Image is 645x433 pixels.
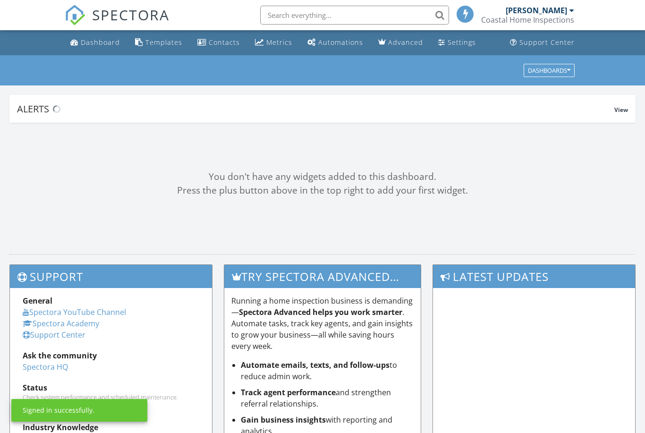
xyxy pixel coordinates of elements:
[23,296,52,306] strong: General
[260,6,449,25] input: Search everything...
[251,34,296,51] a: Metrics
[17,102,614,115] div: Alerts
[241,415,326,425] strong: Gain business insights
[528,67,570,74] div: Dashboards
[519,38,575,47] div: Support Center
[304,34,367,51] a: Automations (Basic)
[23,362,68,372] a: Spectora HQ
[241,360,390,370] strong: Automate emails, texts, and follow-ups
[506,34,578,51] a: Support Center
[224,265,421,288] h3: Try spectora advanced [DATE]
[434,34,480,51] a: Settings
[81,38,120,47] div: Dashboard
[23,330,85,340] a: Support Center
[239,307,402,317] strong: Spectora Advanced helps you work smarter
[65,5,85,25] img: The Best Home Inspection Software - Spectora
[23,393,199,401] div: Check system performance and scheduled maintenance.
[614,106,628,114] span: View
[9,184,636,197] div: Press the plus button above in the top right to add your first widget.
[145,38,182,47] div: Templates
[10,265,212,288] h3: Support
[241,387,414,409] li: and strengthen referral relationships.
[433,265,635,288] h3: Latest Updates
[241,359,414,382] li: to reduce admin work.
[23,406,94,415] div: Signed in successfully.
[318,38,363,47] div: Automations
[23,318,99,329] a: Spectora Academy
[92,5,170,25] span: SPECTORA
[65,13,170,33] a: SPECTORA
[231,295,414,352] p: Running a home inspection business is demanding— . Automate tasks, track key agents, and gain ins...
[131,34,186,51] a: Templates
[9,170,636,184] div: You don't have any widgets added to this dashboard.
[448,38,476,47] div: Settings
[506,6,567,15] div: [PERSON_NAME]
[23,350,199,361] div: Ask the community
[23,307,126,317] a: Spectora YouTube Channel
[481,15,574,25] div: Coastal Home Inspections
[194,34,244,51] a: Contacts
[266,38,292,47] div: Metrics
[388,38,423,47] div: Advanced
[23,422,199,433] div: Industry Knowledge
[241,387,336,398] strong: Track agent performance
[524,64,575,77] button: Dashboards
[374,34,427,51] a: Advanced
[67,34,124,51] a: Dashboard
[23,382,199,393] div: Status
[209,38,240,47] div: Contacts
